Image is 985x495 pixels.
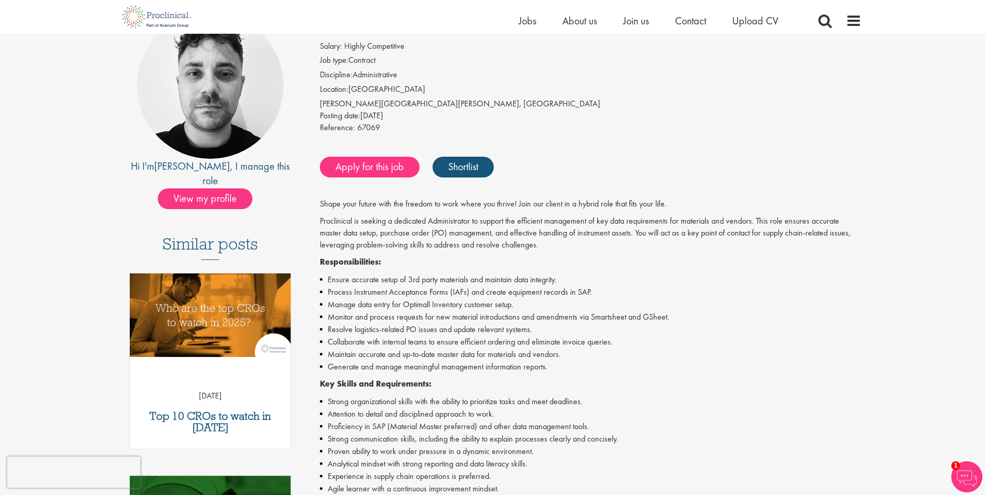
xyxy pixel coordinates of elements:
li: Attention to detail and disciplined approach to work. [320,408,861,420]
li: Ensure accurate setup of 3rd party materials and maintain data integrity. [320,273,861,286]
div: Hi I'm , I manage this role [124,159,297,188]
li: Analytical mindset with strong reporting and data literacy skills. [320,458,861,470]
p: Proclinical is seeking a dedicated Administrator to support the efficient management of key data ... [320,215,861,251]
iframe: reCAPTCHA [7,457,140,488]
label: Location: [320,84,348,95]
li: Administrative [320,69,861,84]
li: Generate and manage meaningful management information reports. [320,361,861,373]
a: Shortlist [433,157,494,177]
label: Discipline: [320,69,353,81]
span: Posting date: [320,110,360,121]
div: [PERSON_NAME][GEOGRAPHIC_DATA][PERSON_NAME], [GEOGRAPHIC_DATA] [320,98,861,110]
li: [GEOGRAPHIC_DATA] [320,84,861,98]
li: Agile learner with a continuous improvement mindset. [320,483,861,495]
li: Collaborate with internal teams to ensure efficient ordering and eliminate invoice queries. [320,336,861,348]
img: imeage of recruiter Dean Fisher [137,12,284,159]
label: Reference: [320,122,355,134]
li: Resolve logistics-related PO issues and update relevant systems. [320,323,861,336]
li: Process Instrument Acceptance Forms (IAFs) and create equipment records in SAP. [320,286,861,298]
a: [PERSON_NAME] [154,159,230,173]
span: Highly Competitive [344,40,404,51]
img: Top 10 CROs 2025 | Proclinical [130,273,291,357]
h3: Similar posts [163,235,258,260]
a: Top 10 CROs to watch in [DATE] [135,410,286,433]
strong: Key Skills and Requirements: [320,378,431,389]
li: Monitor and process requests for new material introductions and amendments via Smartsheet and GSh... [320,311,861,323]
label: Job type: [320,54,348,66]
span: 1 [951,461,960,470]
div: [DATE] [320,110,861,122]
a: Contact [675,14,706,27]
a: Jobs [519,14,536,27]
img: Chatbot [951,461,982,492]
li: Strong communication skills, including the ability to explain processes clearly and concisely. [320,433,861,445]
li: Proficiency in SAP (Material Master preferred) and other data management tools. [320,420,861,433]
p: Shape your future with the freedom to work where you thrive! Join our client in a hybrid role tha... [320,198,861,210]
li: Contract [320,54,861,69]
a: Join us [623,14,649,27]
li: Strong organizational skills with the ability to prioritize tasks and meet deadlines. [320,395,861,408]
p: [DATE] [130,390,291,402]
a: About us [562,14,597,27]
a: Upload CV [732,14,778,27]
li: Proven ability to work under pressure in a dynamic environment. [320,445,861,458]
span: 67069 [357,122,380,133]
a: View my profile [158,190,263,204]
a: Apply for this job [320,157,420,177]
label: Salary: [320,40,342,52]
li: Manage data entry for Optimall Inventory customer setup. [320,298,861,311]
li: Experience in supply chain operations is preferred. [320,470,861,483]
a: Link to a post [130,273,291,365]
span: View my profile [158,188,252,209]
li: Maintain accurate and up-to-date master data for materials and vendors. [320,348,861,361]
strong: Responsibilities: [320,256,381,267]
